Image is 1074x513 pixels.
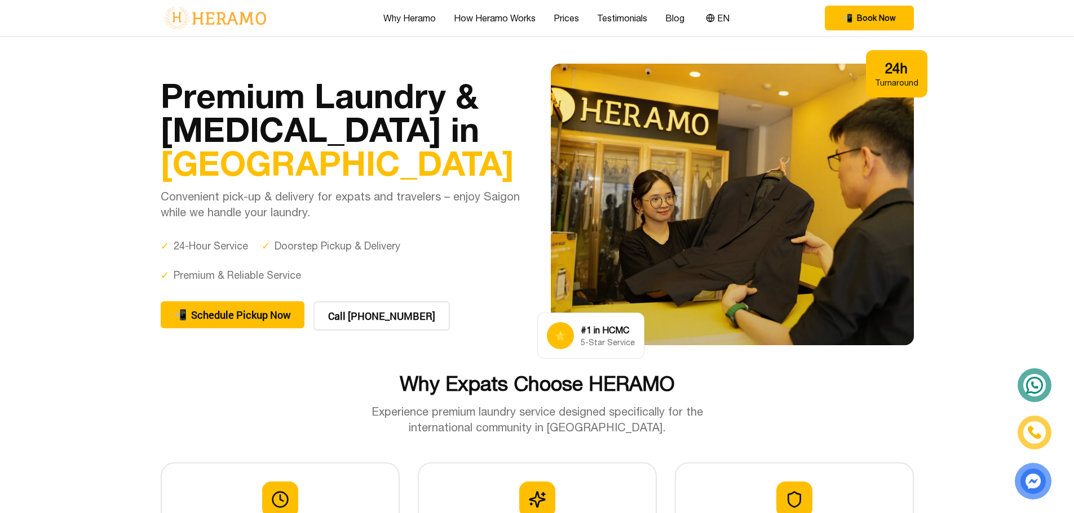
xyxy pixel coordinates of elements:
[161,301,304,328] button: phone Schedule Pickup Now
[161,78,524,180] h1: Premium Laundry & [MEDICAL_DATA] in
[454,11,536,25] a: How Heramo Works
[875,77,918,88] div: Turnaround
[875,59,918,77] div: 24h
[161,238,169,254] span: ✓
[857,12,896,24] span: Book Now
[383,11,436,25] a: Why Heramo
[161,267,301,283] div: Premium & Reliable Service
[581,337,635,348] div: 5-Star Service
[161,238,248,254] div: 24-Hour Service
[161,6,269,30] img: logo-with-text.png
[313,301,450,331] button: Call [PHONE_NUMBER]
[843,12,852,24] span: phone
[174,307,187,323] span: phone
[665,11,684,25] a: Blog
[555,329,566,342] span: star
[554,11,579,25] a: Prices
[161,267,169,283] span: ✓
[825,6,914,30] button: phone Book Now
[581,323,635,337] div: #1 in HCMC
[1019,417,1050,448] a: phone-icon
[161,189,524,220] p: Convenient pick-up & delivery for expats and travelers – enjoy Saigon while we handle your laundry.
[161,142,514,183] span: [GEOGRAPHIC_DATA]
[597,11,647,25] a: Testimonials
[262,238,270,254] span: ✓
[161,372,914,395] h2: Why Expats Choose HERAMO
[702,11,733,25] button: EN
[262,238,400,254] div: Doorstep Pickup & Delivery
[1026,424,1043,440] img: phone-icon
[348,404,727,435] p: Experience premium laundry service designed specifically for the international community in [GEOG...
